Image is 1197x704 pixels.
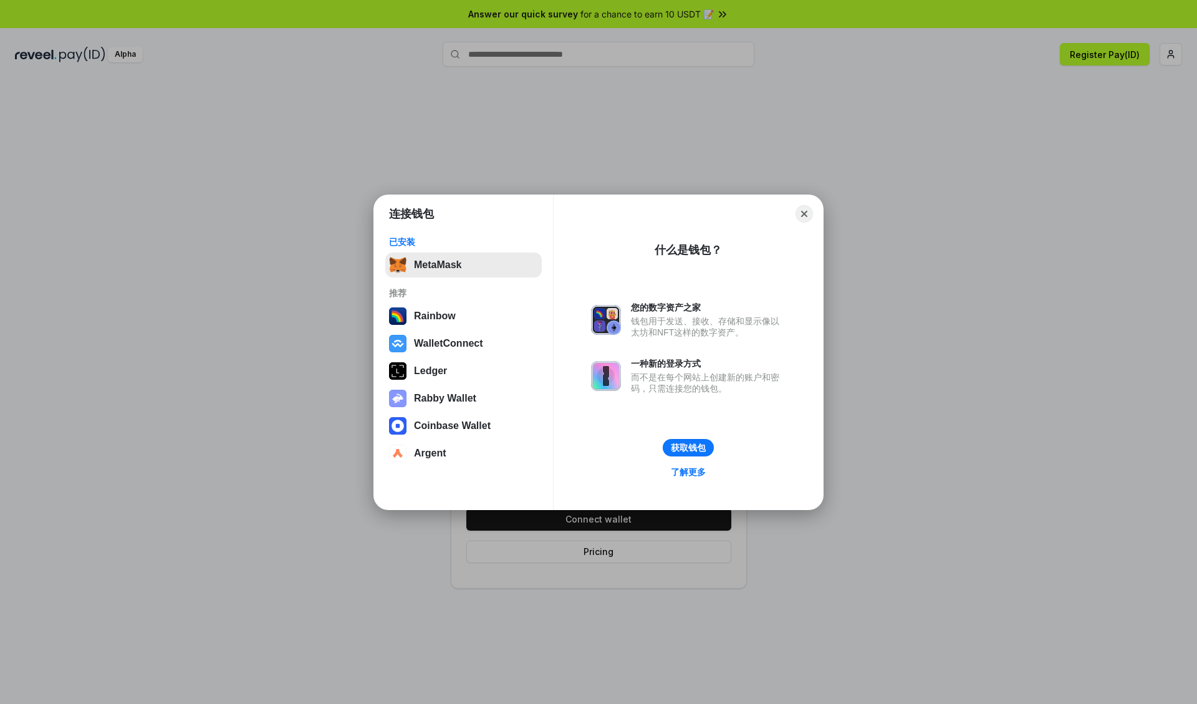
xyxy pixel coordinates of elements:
[385,359,542,383] button: Ledger
[385,413,542,438] button: Coinbase Wallet
[671,442,706,453] div: 获取钱包
[414,338,483,349] div: WalletConnect
[389,307,406,325] img: svg+xml,%3Csvg%20width%3D%22120%22%20height%3D%22120%22%20viewBox%3D%220%200%20120%20120%22%20fil...
[663,464,713,480] a: 了解更多
[385,253,542,277] button: MetaMask
[389,390,406,407] img: svg+xml,%3Csvg%20xmlns%3D%22http%3A%2F%2Fwww.w3.org%2F2000%2Fsvg%22%20fill%3D%22none%22%20viewBox...
[389,417,406,435] img: svg+xml,%3Csvg%20width%3D%2228%22%20height%3D%2228%22%20viewBox%3D%220%200%2028%2028%22%20fill%3D...
[389,445,406,462] img: svg+xml,%3Csvg%20width%3D%2228%22%20height%3D%2228%22%20viewBox%3D%220%200%2028%2028%22%20fill%3D...
[389,256,406,274] img: svg+xml,%3Csvg%20fill%3D%22none%22%20height%3D%2233%22%20viewBox%3D%220%200%2035%2033%22%20width%...
[389,236,538,248] div: 已安装
[631,372,786,394] div: 而不是在每个网站上创建新的账户和密码，只需连接您的钱包。
[385,331,542,356] button: WalletConnect
[385,441,542,466] button: Argent
[414,448,446,459] div: Argent
[389,362,406,380] img: svg+xml,%3Csvg%20xmlns%3D%22http%3A%2F%2Fwww.w3.org%2F2000%2Fsvg%22%20width%3D%2228%22%20height%3...
[389,287,538,299] div: 推荐
[631,302,786,313] div: 您的数字资产之家
[631,358,786,369] div: 一种新的登录方式
[389,206,434,221] h1: 连接钱包
[414,420,491,432] div: Coinbase Wallet
[631,316,786,338] div: 钱包用于发送、接收、存储和显示像以太坊和NFT这样的数字资产。
[591,361,621,391] img: svg+xml,%3Csvg%20xmlns%3D%22http%3A%2F%2Fwww.w3.org%2F2000%2Fsvg%22%20fill%3D%22none%22%20viewBox...
[414,365,447,377] div: Ledger
[389,335,406,352] img: svg+xml,%3Csvg%20width%3D%2228%22%20height%3D%2228%22%20viewBox%3D%220%200%2028%2028%22%20fill%3D...
[414,311,456,322] div: Rainbow
[671,466,706,478] div: 了解更多
[385,304,542,329] button: Rainbow
[414,259,461,271] div: MetaMask
[796,205,813,223] button: Close
[414,393,476,404] div: Rabby Wallet
[655,243,722,258] div: 什么是钱包？
[385,386,542,411] button: Rabby Wallet
[591,305,621,335] img: svg+xml,%3Csvg%20xmlns%3D%22http%3A%2F%2Fwww.w3.org%2F2000%2Fsvg%22%20fill%3D%22none%22%20viewBox...
[663,439,714,456] button: 获取钱包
